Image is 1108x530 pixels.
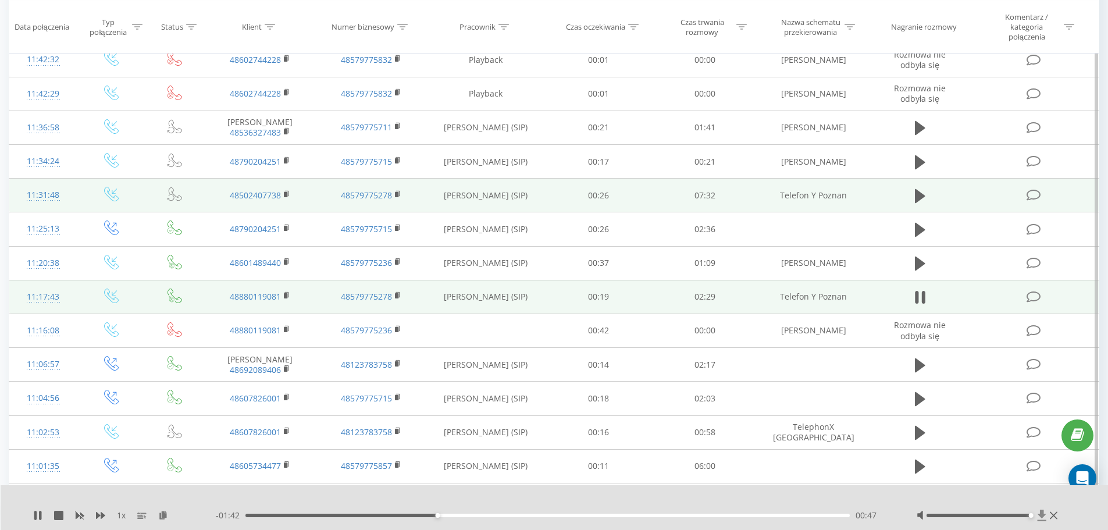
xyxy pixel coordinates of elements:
td: 02:17 [652,348,758,382]
td: 00:37 [546,246,652,280]
div: 11:42:32 [21,48,66,71]
td: [PERSON_NAME] [758,77,868,111]
a: 48880119081 [230,325,281,336]
div: Data połączenia [15,22,69,32]
td: 00:00 [652,314,758,347]
a: 48790204251 [230,156,281,167]
td: [PERSON_NAME] (SIP) [426,179,546,212]
a: 48579775278 [341,190,392,201]
div: Czas oczekiwania [566,22,625,32]
div: Accessibility label [435,513,440,518]
div: Open Intercom Messenger [1068,464,1096,492]
div: 11:20:38 [21,252,66,275]
a: 48601489440 [230,257,281,268]
td: [PERSON_NAME] [205,348,315,382]
td: 00:01 [546,77,652,111]
td: 00:19 [546,280,652,314]
td: Telefon Y Poznan [758,280,868,314]
td: Playback [426,77,546,111]
td: [PERSON_NAME] (SIP) [426,145,546,179]
a: 48579775715 [341,156,392,167]
td: [PERSON_NAME] (SIP) [426,111,546,144]
div: Komentarz / kategoria połączenia [993,12,1061,42]
div: Status [161,22,183,32]
td: 00:00 [652,43,758,77]
td: [PERSON_NAME] (SIP) [426,348,546,382]
td: 00:42 [546,314,652,347]
td: 00:26 [546,179,652,212]
div: 11:17:43 [21,286,66,308]
td: [PERSON_NAME] (SIP) [426,212,546,246]
td: 00:01 [546,43,652,77]
td: [PERSON_NAME] (SIP) [426,246,546,280]
a: 48536327483 [230,127,281,138]
span: Rozmowa nie odbyła się [894,49,946,70]
td: [PERSON_NAME] [758,483,868,517]
a: 48607826001 [230,426,281,437]
a: 48692089406 [230,364,281,375]
div: 11:01:35 [21,455,66,478]
a: 48607826001 [230,393,281,404]
span: 1 x [117,510,126,521]
td: [PERSON_NAME] (SIP) [426,280,546,314]
a: 48579775832 [341,88,392,99]
td: [PERSON_NAME] (SIP) [426,382,546,415]
a: 48602744228 [230,88,281,99]
div: 11:31:48 [21,184,66,207]
span: - 01:42 [216,510,245,521]
a: 48579775715 [341,223,392,234]
td: [PERSON_NAME] [758,145,868,179]
td: Playback [426,43,546,77]
div: 11:04:56 [21,387,66,410]
td: [PERSON_NAME] [758,246,868,280]
td: 00:00 [652,483,758,517]
div: 11:25:13 [21,218,66,240]
span: Rozmowa nie odbyła się [894,319,946,341]
a: 48579775857 [341,460,392,471]
div: 11:02:53 [21,421,66,444]
a: 48579775832 [341,54,392,65]
a: 48605734477 [230,460,281,471]
a: 48579775236 [341,257,392,268]
td: Telefon Y Poznan [758,179,868,212]
td: 00:16 [546,415,652,449]
td: [PERSON_NAME] [758,314,868,347]
div: Pracownik [459,22,496,32]
a: 48790204251 [230,223,281,234]
td: 02:36 [652,212,758,246]
td: 00:14 [546,348,652,382]
div: Nazwa schematu przekierowania [779,17,842,37]
div: Czas trwania rozmowy [671,17,733,37]
td: 02:03 [652,382,758,415]
span: 00:47 [856,510,877,521]
td: [PERSON_NAME] (SIP) [426,415,546,449]
td: 00:26 [546,212,652,246]
a: 48579775711 [341,122,392,133]
td: 06:00 [652,449,758,483]
a: 48579775278 [341,291,392,302]
td: 00:11 [546,449,652,483]
td: 01:41 [652,111,758,144]
div: Accessibility label [1029,513,1034,518]
div: 11:34:24 [21,150,66,173]
div: 11:42:29 [21,83,66,105]
a: 48502407738 [230,190,281,201]
td: [PERSON_NAME] [205,111,315,144]
td: 01:09 [652,246,758,280]
td: 00:18 [546,382,652,415]
td: TelephonX [GEOGRAPHIC_DATA] [758,415,868,449]
td: [PERSON_NAME] [758,43,868,77]
div: Nagranie rozmowy [891,22,957,32]
span: Rozmowa nie odbyła się [894,83,946,104]
a: 48123783758 [341,359,392,370]
div: Klient [242,22,262,32]
a: 48123783758 [341,426,392,437]
a: 48602744228 [230,54,281,65]
td: 00:00 [652,77,758,111]
td: [PERSON_NAME] [758,111,868,144]
div: 11:06:57 [21,353,66,376]
td: 02:29 [652,280,758,314]
td: 00:17 [546,145,652,179]
td: 00:21 [652,145,758,179]
div: Typ połączenia [87,17,129,37]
